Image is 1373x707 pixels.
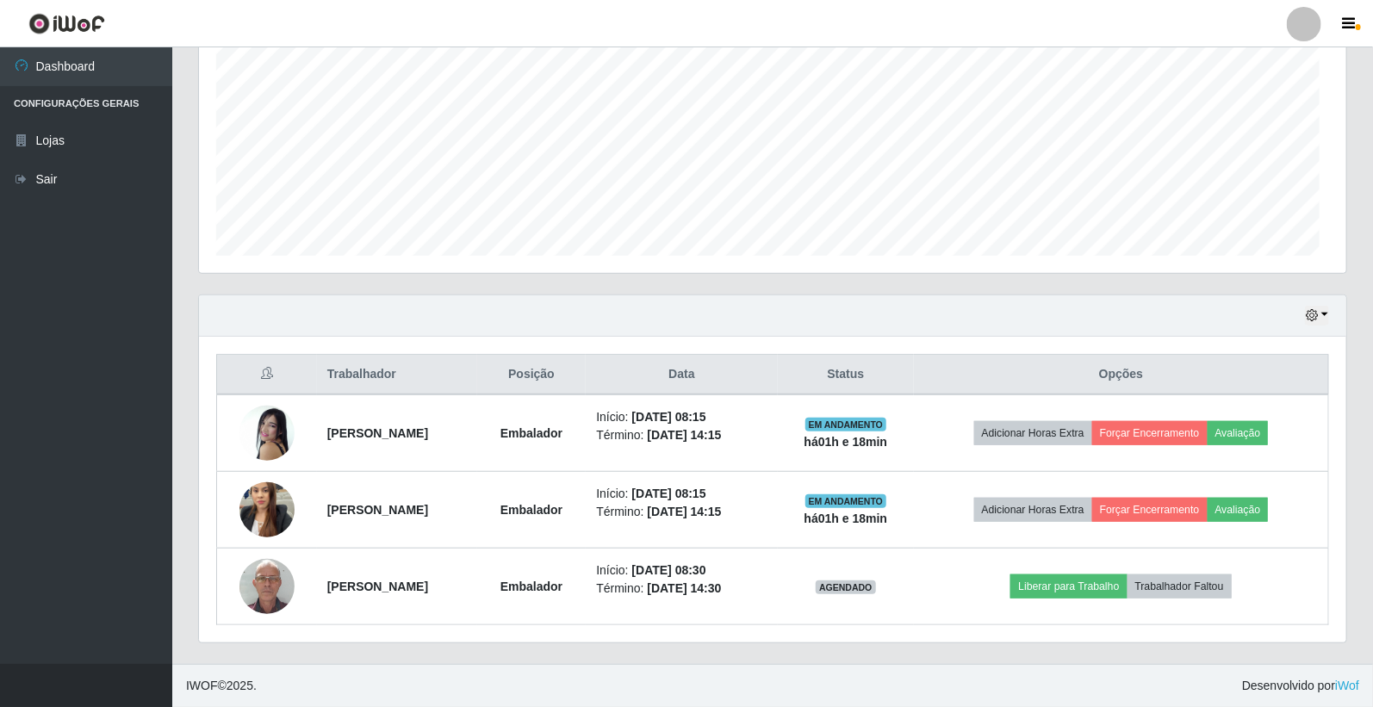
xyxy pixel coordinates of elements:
time: [DATE] 14:15 [647,505,721,518]
img: 1724785925526.jpeg [239,461,295,559]
span: IWOF [186,679,218,692]
th: Trabalhador [317,355,477,395]
span: EM ANDAMENTO [805,418,887,431]
li: Término: [596,426,767,444]
time: [DATE] 14:15 [647,428,721,442]
th: Status [778,355,914,395]
strong: [PERSON_NAME] [327,580,428,593]
button: Forçar Encerramento [1092,421,1208,445]
th: Opções [914,355,1328,395]
time: [DATE] 08:15 [632,487,706,500]
strong: Embalador [500,503,562,517]
li: Início: [596,485,767,503]
strong: há 01 h e 18 min [805,435,888,449]
th: Posição [477,355,587,395]
li: Término: [596,580,767,598]
img: CoreUI Logo [28,13,105,34]
th: Data [586,355,777,395]
strong: [PERSON_NAME] [327,503,428,517]
strong: Embalador [500,580,562,593]
time: [DATE] 08:30 [632,563,706,577]
li: Término: [596,503,767,521]
button: Forçar Encerramento [1092,498,1208,522]
li: Início: [596,561,767,580]
span: © 2025 . [186,677,257,695]
button: Adicionar Horas Extra [974,498,1092,522]
time: [DATE] 14:30 [647,581,721,595]
strong: [PERSON_NAME] [327,426,428,440]
span: AGENDADO [816,580,876,594]
img: 1738196339496.jpeg [239,394,295,473]
time: [DATE] 08:15 [632,410,706,424]
button: Avaliação [1208,421,1269,445]
a: iWof [1335,679,1359,692]
span: Desenvolvido por [1242,677,1359,695]
span: EM ANDAMENTO [805,494,887,508]
strong: há 01 h e 18 min [805,512,888,525]
button: Adicionar Horas Extra [974,421,1092,445]
button: Avaliação [1208,498,1269,522]
img: 1744124965396.jpeg [239,549,295,623]
button: Liberar para Trabalho [1010,574,1127,598]
strong: Embalador [500,426,562,440]
li: Início: [596,408,767,426]
button: Trabalhador Faltou [1128,574,1232,598]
